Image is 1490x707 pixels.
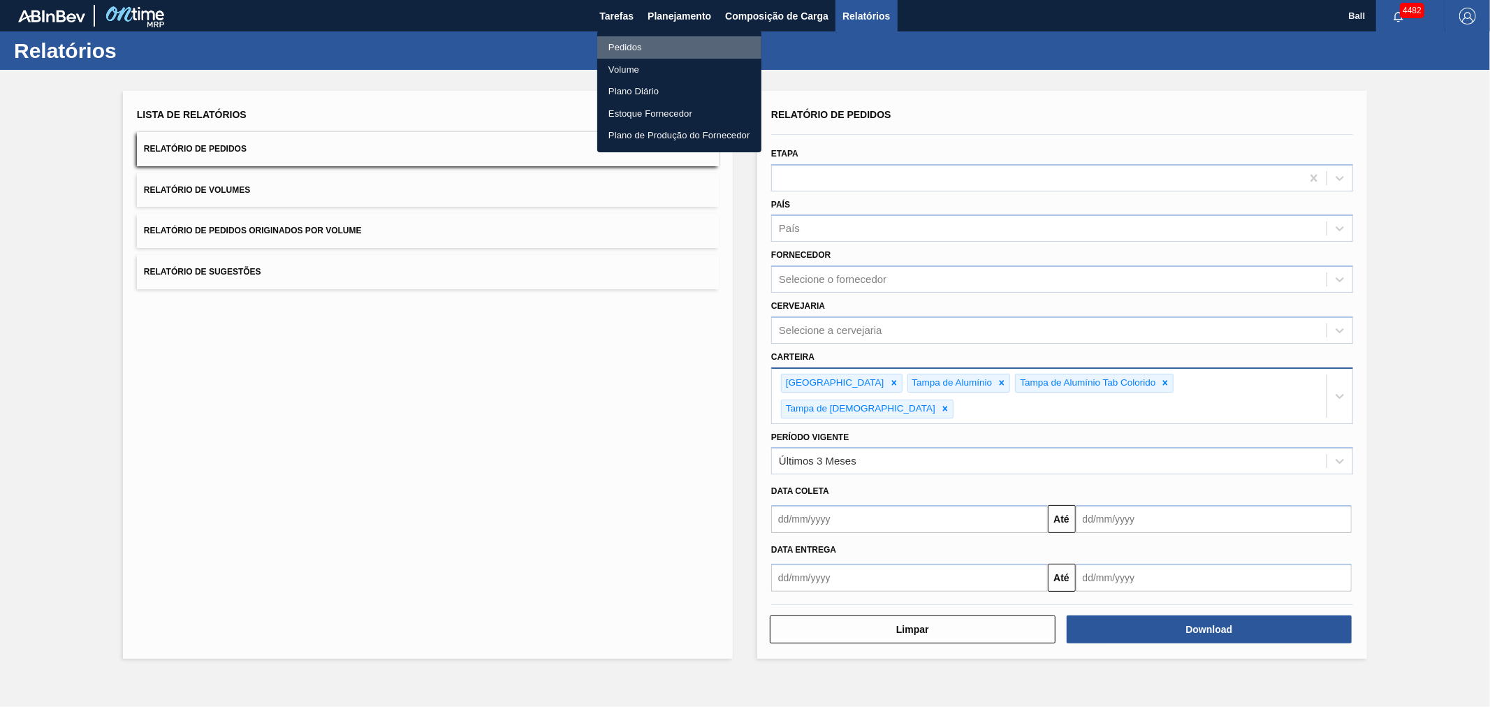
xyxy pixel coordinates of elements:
[597,36,761,59] a: Pedidos
[597,103,761,125] a: Estoque Fornecedor
[597,80,761,103] a: Plano Diário
[597,59,761,81] a: Volume
[597,124,761,147] a: Plano de Produção do Fornecedor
